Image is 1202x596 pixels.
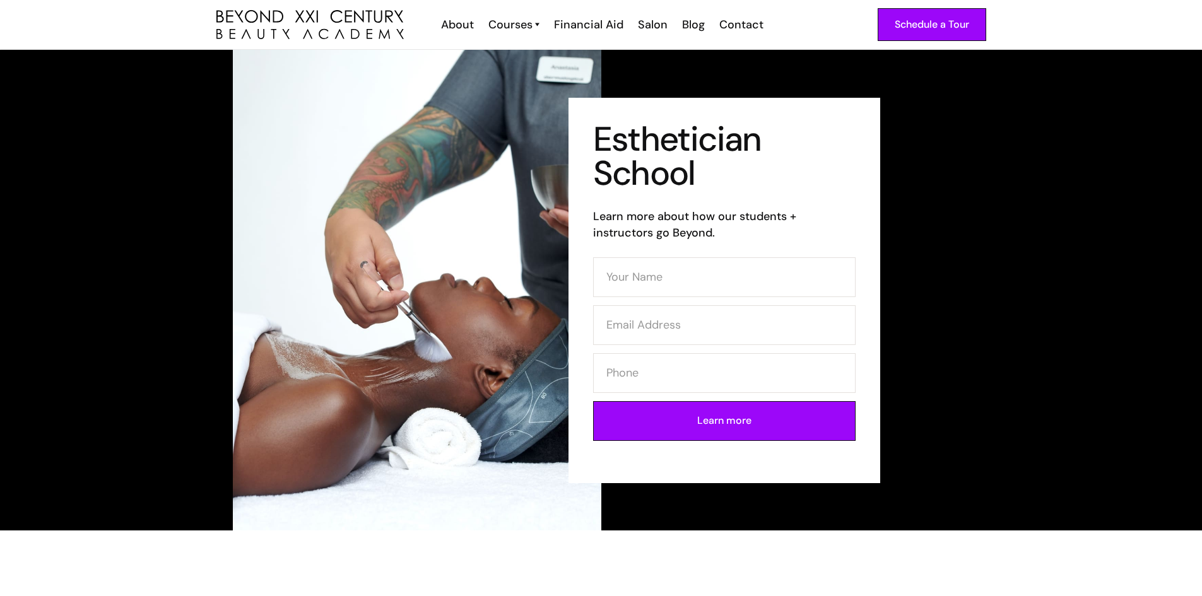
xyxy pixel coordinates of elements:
[593,257,856,449] form: Contact Form (Esthi)
[593,305,856,345] input: Email Address
[630,16,674,33] a: Salon
[546,16,630,33] a: Financial Aid
[711,16,770,33] a: Contact
[674,16,711,33] a: Blog
[593,122,856,190] h1: Esthetician School
[216,10,404,40] img: beyond 21st century beauty academy logo
[593,401,856,441] input: Learn more
[593,353,856,393] input: Phone
[488,16,533,33] div: Courses
[593,257,856,297] input: Your Name
[216,10,404,40] a: home
[638,16,668,33] div: Salon
[719,16,763,33] div: Contact
[233,50,601,530] img: esthetician facial application
[593,208,856,241] h6: Learn more about how our students + instructors go Beyond.
[682,16,705,33] div: Blog
[441,16,474,33] div: About
[488,16,539,33] a: Courses
[878,8,986,41] a: Schedule a Tour
[433,16,480,33] a: About
[554,16,623,33] div: Financial Aid
[895,16,969,33] div: Schedule a Tour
